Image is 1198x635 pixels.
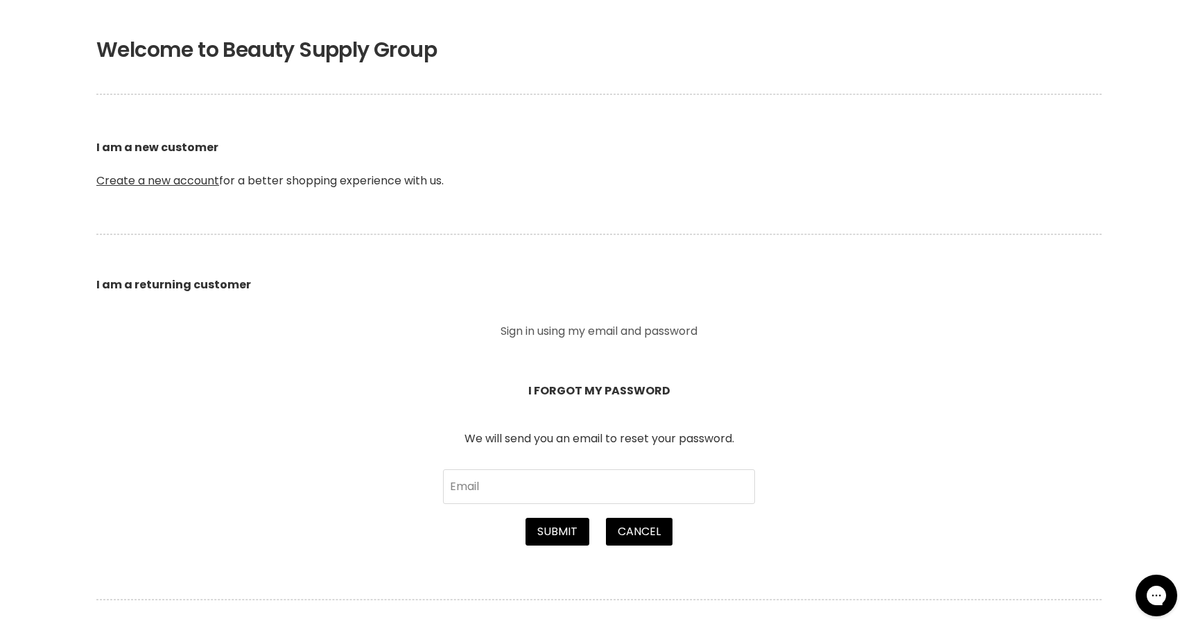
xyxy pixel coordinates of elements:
[443,326,755,337] p: Sign in using my email and password
[96,139,218,155] b: I am a new customer
[443,433,755,445] p: We will send you an email to reset your password.
[96,106,1102,223] p: for a better shopping experience with us.
[96,277,251,293] b: I am a returning customer
[528,383,670,399] b: I FORGOT MY PASSWORD
[96,173,219,189] a: Create a new account
[606,518,672,546] button: Cancel
[96,37,1102,62] h1: Welcome to Beauty Supply Group
[526,518,589,546] button: Submit
[1129,570,1184,621] iframe: Gorgias live chat messenger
